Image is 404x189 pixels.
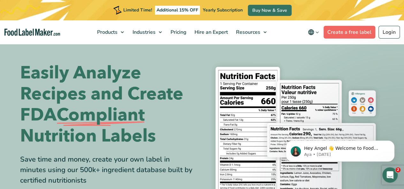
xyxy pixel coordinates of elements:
a: Login [378,26,400,39]
iframe: Intercom live chat [382,167,398,183]
span: Resources [234,29,261,36]
a: Products [93,20,127,44]
span: Limited Time! [123,7,152,13]
a: Buy Now & Save [248,5,292,16]
h1: Easily Analyze Recipes and Create FDA Nutrition Labels [20,62,197,147]
a: Pricing [167,20,189,44]
span: Hire an Expert [193,29,229,36]
a: Resources [232,20,270,44]
span: Industries [131,29,156,36]
span: Yearly Subscription [203,7,243,13]
span: Additional 15% OFF [155,6,200,15]
span: 2 [395,167,400,172]
a: Create a free label [324,26,375,39]
div: Save time and money, create your own label in minutes using our 500k+ ingredient database built b... [20,154,197,186]
iframe: Intercom notifications message [276,127,404,172]
a: Industries [129,20,165,44]
span: Products [95,29,118,36]
span: Compliant [57,105,145,126]
a: Hire an Expert [191,20,231,44]
span: Pricing [169,29,187,36]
